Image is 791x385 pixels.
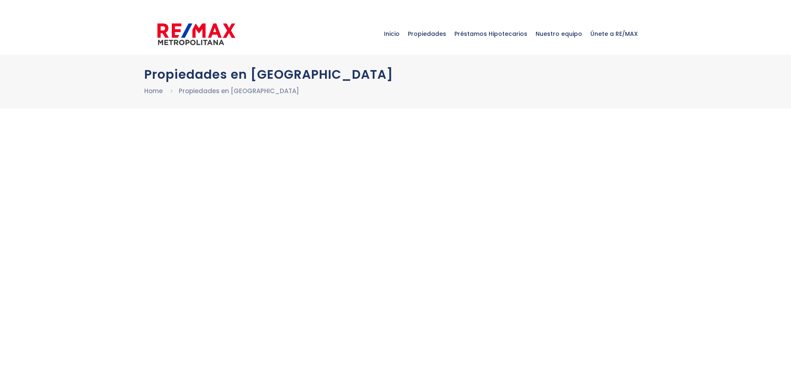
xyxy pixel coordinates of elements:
h1: Propiedades en [GEOGRAPHIC_DATA] [144,67,647,82]
span: Inicio [380,21,404,46]
a: Propiedades en [GEOGRAPHIC_DATA] [179,87,299,95]
a: RE/MAX Metropolitana [157,13,235,54]
a: Propiedades [404,13,450,54]
a: Préstamos Hipotecarios [450,13,531,54]
span: Únete a RE/MAX [586,21,642,46]
a: Inicio [380,13,404,54]
img: remax-metropolitana-logo [157,22,235,47]
a: Home [144,87,163,95]
span: Nuestro equipo [531,21,586,46]
a: Nuestro equipo [531,13,586,54]
span: Propiedades [404,21,450,46]
a: Únete a RE/MAX [586,13,642,54]
span: Préstamos Hipotecarios [450,21,531,46]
